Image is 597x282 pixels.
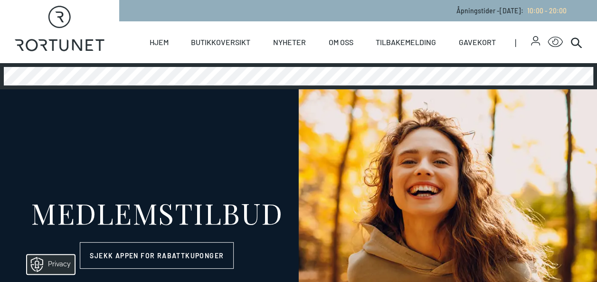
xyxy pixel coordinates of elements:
a: Om oss [328,21,353,63]
a: Nyheter [273,21,306,63]
button: Open Accessibility Menu [548,35,563,50]
p: Åpningstider - [DATE] : [456,6,567,16]
div: MEDLEMSTILBUD [31,198,283,227]
a: Gavekort [459,21,496,63]
a: 10:00 - 20:00 [523,7,567,15]
a: Sjekk appen for rabattkuponger [80,242,234,269]
span: | [514,21,531,63]
iframe: Manage Preferences [9,252,87,277]
a: Butikkoversikt [191,21,250,63]
span: 10:00 - 20:00 [527,7,567,15]
a: Tilbakemelding [376,21,436,63]
a: Hjem [149,21,168,63]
